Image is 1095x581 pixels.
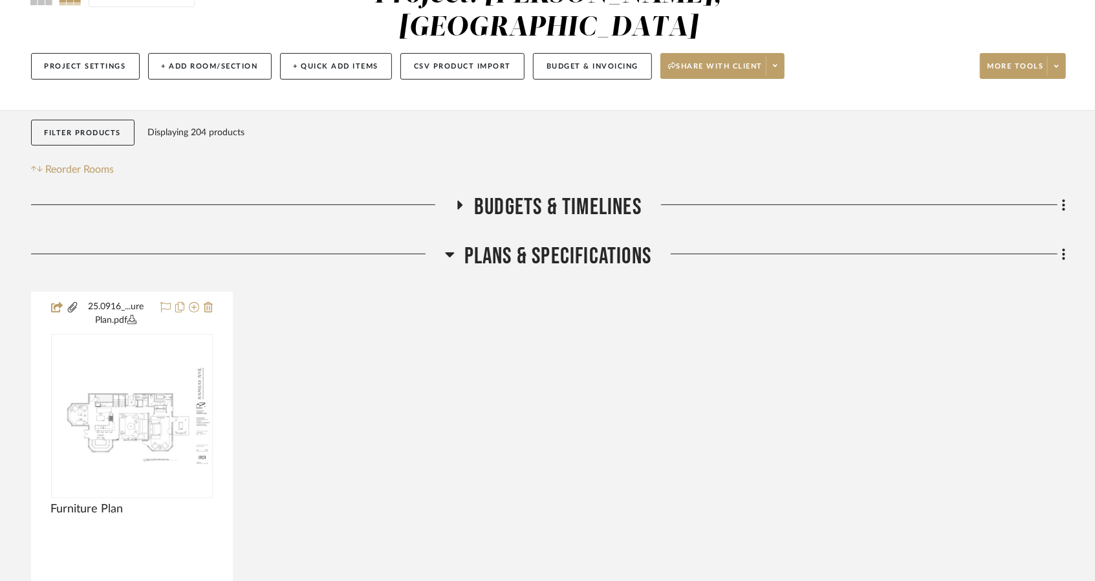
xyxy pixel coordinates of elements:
[660,53,785,79] button: Share with client
[533,53,652,80] button: Budget & Invoicing
[31,162,114,177] button: Reorder Rooms
[148,53,272,80] button: + Add Room/Section
[79,300,153,327] button: 25.0916_...ure Plan.pdf
[52,363,211,469] img: Furniture Plan
[45,162,114,177] span: Reorder Rooms
[464,243,651,270] span: Plans & Specifications
[988,61,1044,81] span: More tools
[980,53,1066,79] button: More tools
[31,120,135,146] button: Filter Products
[147,120,244,146] div: Displaying 204 products
[400,53,525,80] button: CSV Product Import
[668,61,763,81] span: Share with client
[474,193,642,221] span: Budgets & Timelines
[280,53,393,80] button: + Quick Add Items
[51,502,124,516] span: Furniture Plan
[31,53,140,80] button: Project Settings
